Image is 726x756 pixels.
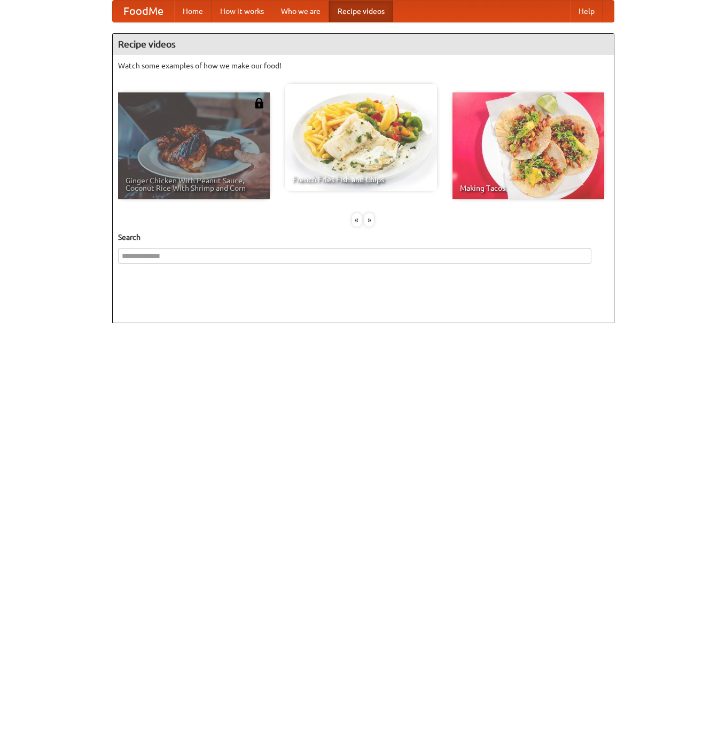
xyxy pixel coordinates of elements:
[113,1,174,22] a: FoodMe
[293,176,430,183] span: French Fries Fish and Chips
[285,84,437,191] a: French Fries Fish and Chips
[570,1,603,22] a: Help
[460,184,597,192] span: Making Tacos
[329,1,393,22] a: Recipe videos
[113,34,614,55] h4: Recipe videos
[364,213,374,227] div: »
[254,98,264,108] img: 483408.png
[174,1,212,22] a: Home
[272,1,329,22] a: Who we are
[452,92,604,199] a: Making Tacos
[118,232,608,243] h5: Search
[212,1,272,22] a: How it works
[118,60,608,71] p: Watch some examples of how we make our food!
[352,213,362,227] div: «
